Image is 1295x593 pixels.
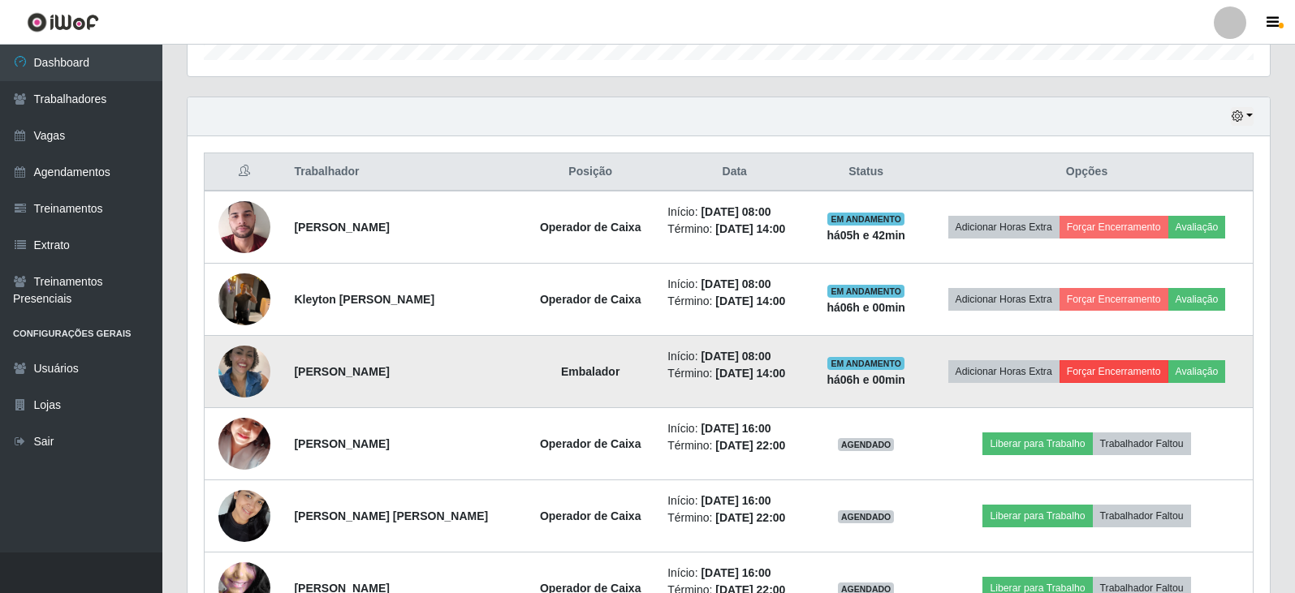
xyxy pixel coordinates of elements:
li: Término: [667,221,801,238]
time: [DATE] 14:00 [715,222,785,235]
strong: [PERSON_NAME] [PERSON_NAME] [294,509,488,522]
img: 1624686052490.jpeg [218,181,270,273]
button: Forçar Encerramento [1060,360,1168,383]
button: Avaliação [1168,288,1226,311]
strong: Operador de Caixa [540,293,641,306]
button: Trabalhador Faltou [1093,505,1191,527]
th: Data [658,153,811,191]
li: Término: [667,509,801,526]
li: Início: [667,348,801,365]
strong: [PERSON_NAME] [294,365,389,378]
span: AGENDADO [838,510,895,523]
th: Trabalhador [284,153,523,191]
span: EM ANDAMENTO [827,213,904,226]
span: AGENDADO [838,438,895,451]
li: Início: [667,565,801,582]
strong: Kleyton [PERSON_NAME] [294,293,434,306]
time: [DATE] 22:00 [715,511,785,524]
button: Liberar para Trabalho [982,505,1092,527]
li: Término: [667,293,801,310]
button: Avaliação [1168,216,1226,238]
li: Término: [667,365,801,382]
th: Posição [523,153,658,191]
strong: Operador de Caixa [540,509,641,522]
button: Avaliação [1168,360,1226,383]
button: Adicionar Horas Extra [948,360,1060,383]
img: 1673461881907.jpeg [218,397,270,490]
th: Opções [921,153,1253,191]
time: [DATE] 08:00 [701,205,771,218]
time: [DATE] 22:00 [715,439,785,452]
button: Liberar para Trabalho [982,432,1092,455]
strong: Operador de Caixa [540,221,641,234]
button: Forçar Encerramento [1060,288,1168,311]
strong: Operador de Caixa [540,437,641,450]
strong: há 06 h e 00 min [827,373,905,386]
li: Início: [667,276,801,293]
time: [DATE] 16:00 [701,494,771,507]
span: EM ANDAMENTO [827,357,904,370]
strong: há 05 h e 42 min [827,229,905,242]
time: [DATE] 14:00 [715,294,785,307]
th: Status [811,153,921,191]
time: [DATE] 08:00 [701,350,771,363]
img: 1755038431803.jpeg [218,264,270,333]
strong: [PERSON_NAME] [294,221,389,234]
span: EM ANDAMENTO [827,285,904,298]
strong: [PERSON_NAME] [294,437,389,450]
time: [DATE] 16:00 [701,422,771,435]
li: Início: [667,204,801,221]
li: Início: [667,420,801,437]
img: CoreUI Logo [27,12,99,32]
time: [DATE] 14:00 [715,367,785,380]
time: [DATE] 08:00 [701,277,771,290]
button: Trabalhador Faltou [1093,432,1191,455]
li: Término: [667,437,801,454]
img: 1736860936757.jpeg [218,481,270,550]
strong: há 06 h e 00 min [827,301,905,314]
li: Início: [667,492,801,509]
button: Forçar Encerramento [1060,216,1168,238]
button: Adicionar Horas Extra [948,216,1060,238]
strong: Embalador [561,365,619,378]
img: 1750528550016.jpeg [218,337,270,406]
button: Adicionar Horas Extra [948,288,1060,311]
time: [DATE] 16:00 [701,566,771,579]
